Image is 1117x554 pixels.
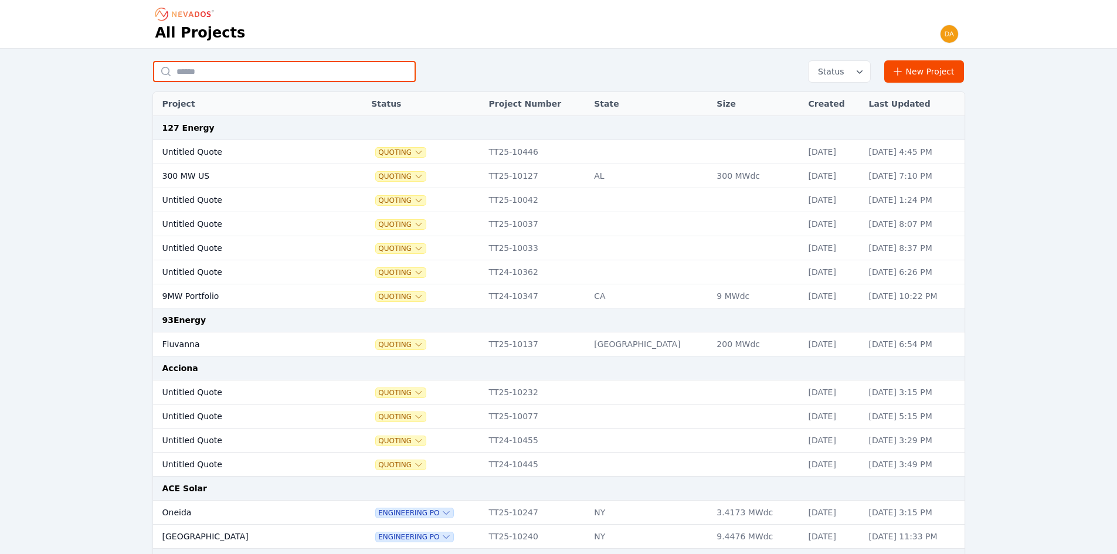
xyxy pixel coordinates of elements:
[803,92,863,116] th: Created
[711,501,802,525] td: 3.4173 MWdc
[711,92,802,116] th: Size
[884,60,965,83] a: New Project
[153,140,965,164] tr: Untitled QuoteQuotingTT25-10446[DATE][DATE] 4:45 PM
[153,332,965,356] tr: FluvannaQuotingTT25-10137[GEOGRAPHIC_DATA]200 MWdc[DATE][DATE] 6:54 PM
[483,405,589,429] td: TT25-10077
[153,92,337,116] th: Project
[588,525,711,549] td: NY
[483,260,589,284] td: TT24-10362
[153,212,337,236] td: Untitled Quote
[153,236,965,260] tr: Untitled QuoteQuotingTT25-10033[DATE][DATE] 8:37 PM
[803,140,863,164] td: [DATE]
[483,429,589,453] td: TT24-10455
[153,501,965,525] tr: OneidaEngineering POTT25-10247NY3.4173 MWdc[DATE][DATE] 3:15 PM
[153,453,965,477] tr: Untitled QuoteQuotingTT24-10445[DATE][DATE] 3:49 PM
[803,405,863,429] td: [DATE]
[483,140,589,164] td: TT25-10446
[803,429,863,453] td: [DATE]
[803,284,863,308] td: [DATE]
[483,332,589,356] td: TT25-10137
[376,196,426,205] span: Quoting
[376,172,426,181] button: Quoting
[483,453,589,477] td: TT24-10445
[483,380,589,405] td: TT25-10232
[153,501,337,525] td: Oneida
[863,332,965,356] td: [DATE] 6:54 PM
[153,164,337,188] td: 300 MW US
[483,525,589,549] td: TT25-10240
[803,453,863,477] td: [DATE]
[803,332,863,356] td: [DATE]
[863,236,965,260] td: [DATE] 8:37 PM
[153,164,965,188] tr: 300 MW USQuotingTT25-10127AL300 MWdc[DATE][DATE] 7:10 PM
[803,525,863,549] td: [DATE]
[153,140,337,164] td: Untitled Quote
[483,92,589,116] th: Project Number
[153,284,965,308] tr: 9MW PortfolioQuotingTT24-10347CA9 MWdc[DATE][DATE] 10:22 PM
[153,429,965,453] tr: Untitled QuoteQuotingTT24-10455[DATE][DATE] 3:29 PM
[153,405,965,429] tr: Untitled QuoteQuotingTT25-10077[DATE][DATE] 5:15 PM
[153,236,337,260] td: Untitled Quote
[153,525,337,549] td: [GEOGRAPHIC_DATA]
[155,5,218,23] nav: Breadcrumb
[711,284,802,308] td: 9 MWdc
[376,340,426,349] button: Quoting
[588,164,711,188] td: AL
[863,212,965,236] td: [DATE] 8:07 PM
[813,66,844,77] span: Status
[153,188,965,212] tr: Untitled QuoteQuotingTT25-10042[DATE][DATE] 1:24 PM
[803,212,863,236] td: [DATE]
[803,164,863,188] td: [DATE]
[863,525,965,549] td: [DATE] 11:33 PM
[153,308,965,332] td: 93Energy
[483,164,589,188] td: TT25-10127
[153,429,337,453] td: Untitled Quote
[588,332,711,356] td: [GEOGRAPHIC_DATA]
[153,525,965,549] tr: [GEOGRAPHIC_DATA]Engineering POTT25-10240NY9.4476 MWdc[DATE][DATE] 11:33 PM
[153,332,337,356] td: Fluvanna
[863,453,965,477] td: [DATE] 3:49 PM
[803,380,863,405] td: [DATE]
[483,188,589,212] td: TT25-10042
[153,356,965,380] td: Acciona
[803,188,863,212] td: [DATE]
[153,380,337,405] td: Untitled Quote
[863,405,965,429] td: [DATE] 5:15 PM
[376,388,426,397] button: Quoting
[376,532,453,542] button: Engineering PO
[153,284,337,308] td: 9MW Portfolio
[803,260,863,284] td: [DATE]
[863,164,965,188] td: [DATE] 7:10 PM
[863,501,965,525] td: [DATE] 3:15 PM
[863,92,965,116] th: Last Updated
[153,116,965,140] td: 127 Energy
[376,148,426,157] button: Quoting
[365,92,483,116] th: Status
[153,260,337,284] td: Untitled Quote
[483,284,589,308] td: TT24-10347
[803,236,863,260] td: [DATE]
[155,23,246,42] h1: All Projects
[376,460,426,470] button: Quoting
[153,380,965,405] tr: Untitled QuoteQuotingTT25-10232[DATE][DATE] 3:15 PM
[376,412,426,422] button: Quoting
[376,244,426,253] button: Quoting
[376,292,426,301] span: Quoting
[940,25,959,43] img: daniel@nevados.solar
[863,188,965,212] td: [DATE] 1:24 PM
[863,260,965,284] td: [DATE] 6:26 PM
[588,92,711,116] th: State
[711,332,802,356] td: 200 MWdc
[376,508,453,518] button: Engineering PO
[376,268,426,277] button: Quoting
[809,61,870,82] button: Status
[376,436,426,446] button: Quoting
